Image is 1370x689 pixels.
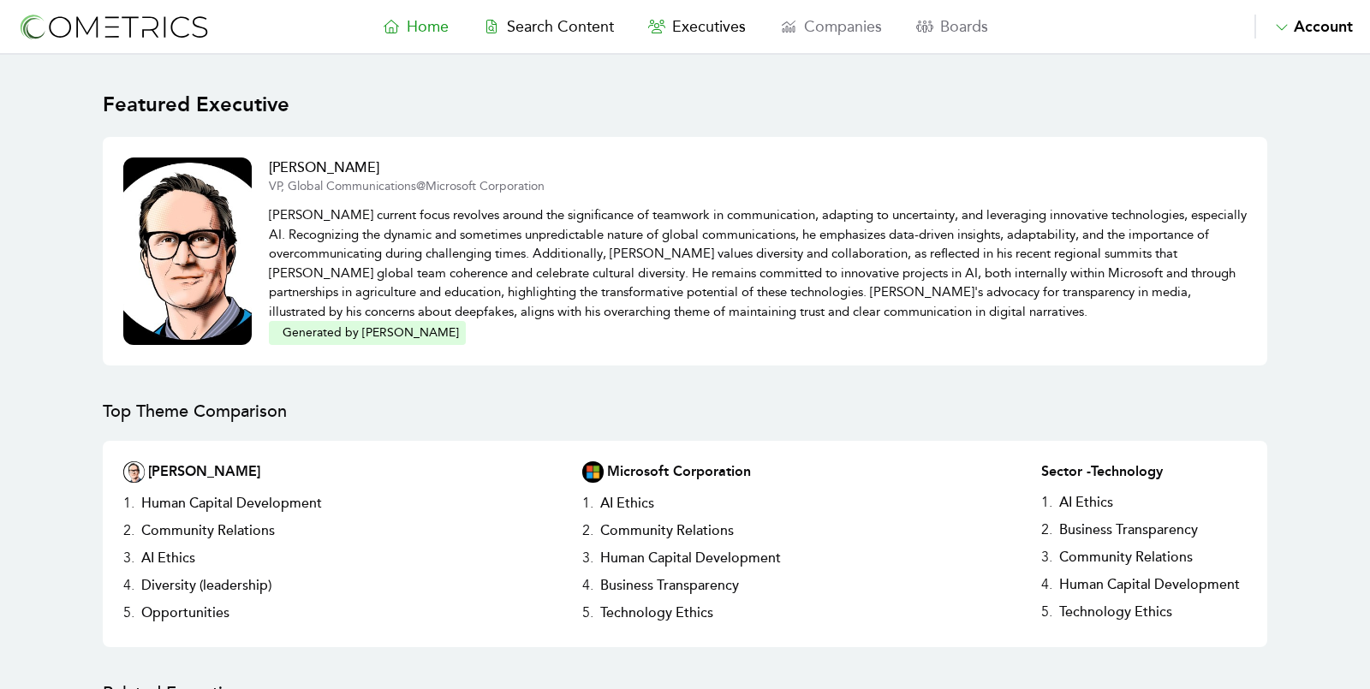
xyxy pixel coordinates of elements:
[1041,516,1052,543] h3: 2 .
[593,572,746,599] h3: Business Transparency
[134,544,202,572] h3: AI Ethics
[269,178,1247,195] p: VP, Global Communications @ Microsoft Corporation
[940,17,988,36] span: Boards
[507,17,614,36] span: Search Content
[407,17,449,36] span: Home
[582,461,604,483] img: Company Logo Thumbnail
[1041,543,1052,571] h3: 3 .
[607,461,751,483] h2: Microsoft Corporation
[123,517,134,544] h3: 2 .
[1041,598,1052,626] h3: 5 .
[269,321,466,345] button: Generated by [PERSON_NAME]
[134,490,329,517] h3: Human Capital Development
[17,11,210,43] img: logo-refresh-RPX2ODFg.svg
[582,599,593,627] h3: 5 .
[899,15,1005,39] a: Boards
[148,461,260,483] h2: [PERSON_NAME]
[123,572,134,599] h3: 4 .
[134,572,278,599] h3: Diversity (leadership)
[1052,598,1179,626] h3: Technology Ethics
[123,157,252,345] img: Executive Thumbnail
[631,15,763,39] a: Executives
[582,572,593,599] h3: 4 .
[123,599,134,627] h3: 5 .
[593,517,741,544] h3: Community Relations
[1041,571,1052,598] h3: 4 .
[123,544,134,572] h3: 3 .
[582,544,593,572] h3: 3 .
[593,599,720,627] h3: Technology Ethics
[366,15,466,39] a: Home
[103,400,1267,424] h2: Top Theme Comparison
[1052,516,1205,543] h3: Business Transparency
[582,490,593,517] h3: 1 .
[134,599,236,627] h3: Opportunities
[269,157,1247,178] h2: [PERSON_NAME]
[269,157,1247,195] a: [PERSON_NAME]VP, Global Communications@Microsoft Corporation
[1052,571,1247,598] h3: Human Capital Development
[134,517,282,544] h3: Community Relations
[103,89,1267,120] h1: Featured Executive
[593,490,661,517] h3: AI Ethics
[1254,15,1353,39] button: Account
[123,490,134,517] h3: 1 .
[804,17,882,36] span: Companies
[582,517,593,544] h3: 2 .
[672,17,746,36] span: Executives
[269,195,1247,321] p: [PERSON_NAME] current focus revolves around the significance of teamwork in communication, adapti...
[1041,489,1052,516] h3: 1 .
[1052,543,1200,571] h3: Community Relations
[466,15,631,39] a: Search Content
[763,15,899,39] a: Companies
[1041,461,1247,482] h2: Sector - Technology
[1294,17,1353,36] span: Account
[123,461,145,483] img: Executive Thumbnail
[593,544,788,572] h3: Human Capital Development
[1052,489,1120,516] h3: AI Ethics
